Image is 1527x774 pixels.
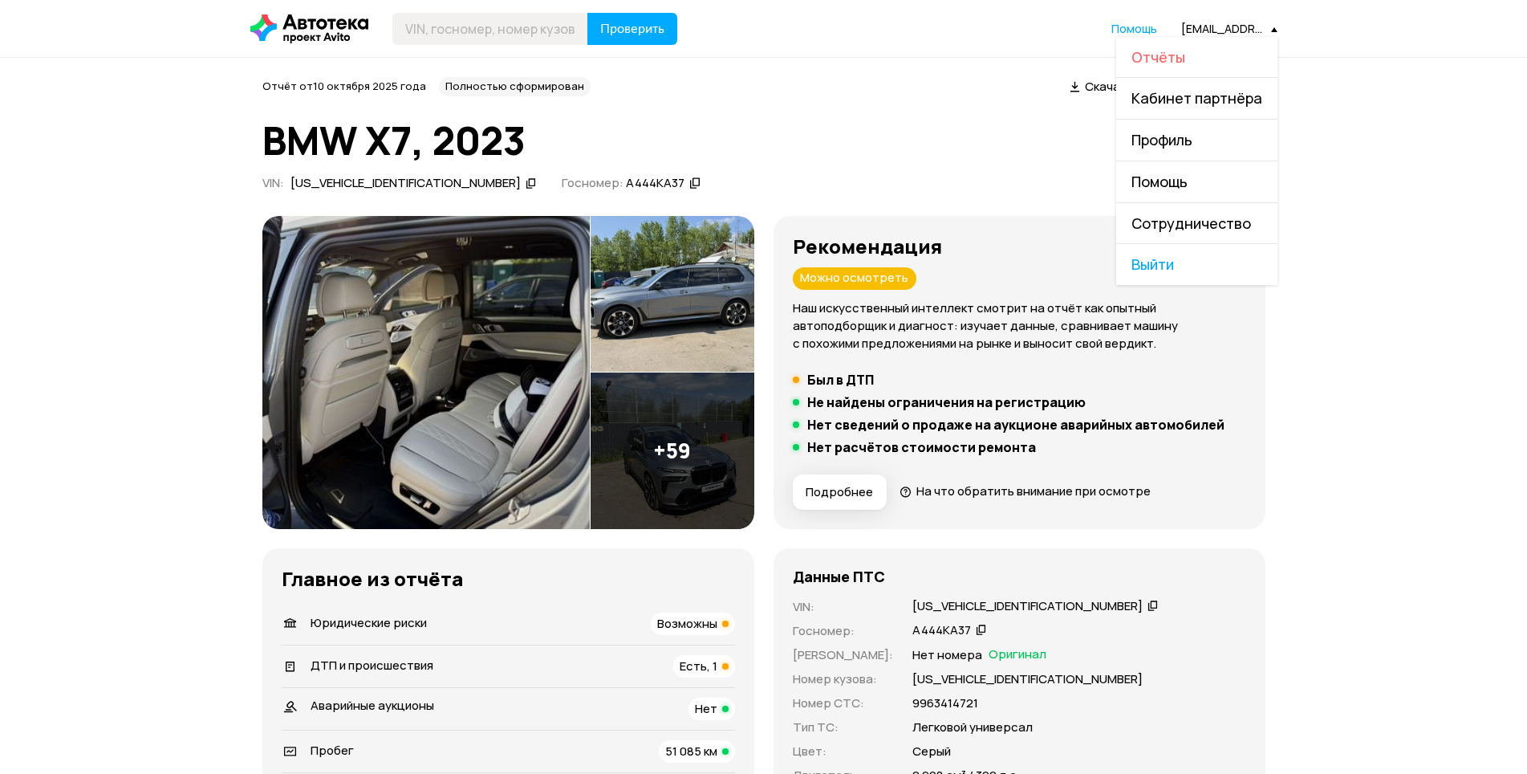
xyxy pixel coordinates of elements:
span: Проверить [600,22,664,35]
div: А444КА37 [912,622,971,639]
span: На что обратить внимание при осмотре [916,483,1151,499]
a: Помощь [1111,21,1157,37]
p: [US_VEHICLE_IDENTIFICATION_NUMBER] [912,670,1143,688]
span: Скачать PDF [1085,78,1157,95]
button: Проверить [587,13,677,45]
span: Есть, 1 [680,658,717,674]
span: Выйти [1116,244,1277,285]
a: Профиль [1116,120,1277,161]
p: Номер кузова : [793,670,893,688]
span: Оригинал [989,646,1046,664]
div: [EMAIL_ADDRESS][DOMAIN_NAME] [1181,21,1277,36]
p: Номер СТС : [793,695,893,712]
a: Скачать PDF [1070,78,1157,95]
h3: Главное из отчёта [282,568,735,590]
span: Отчёты [1131,47,1185,67]
a: Помощь [1116,161,1277,202]
div: Можно осмотреть [793,267,916,290]
div: [US_VEHICLE_IDENTIFICATION_NUMBER] [912,598,1143,615]
span: Кабинет партнёра [1131,88,1262,108]
span: Пробег [311,742,354,759]
h5: Не найдены ограничения на регистрацию [807,394,1086,410]
p: 9963414721 [912,695,978,712]
span: Подробнее [806,484,873,500]
p: Цвет : [793,743,893,760]
h5: Нет сведений о продаже на аукционе аварийных автомобилей [807,417,1224,433]
span: ДТП и происшествия [311,657,433,674]
h5: Был в ДТП [807,372,874,388]
span: VIN : [262,174,284,191]
p: Серый [912,743,951,760]
p: Легковой универсал [912,719,1033,736]
p: [PERSON_NAME] : [793,646,893,664]
h4: Данные ПТС [793,568,885,585]
div: [US_VEHICLE_IDENTIFICATION_NUMBER] [290,175,521,192]
h1: BMW X7, 2023 [262,119,1265,162]
h3: Рекомендация [793,235,1246,258]
span: Сотрудничество [1131,214,1251,233]
span: Госномер: [562,174,623,191]
h5: Нет расчётов стоимости ремонта [807,439,1036,455]
a: На что обратить внимание при осмотре [900,483,1151,499]
span: Юридические риски [311,614,427,631]
span: Помощь [1131,172,1188,191]
p: VIN : [793,598,893,616]
a: Отчёты [1116,37,1277,78]
span: Аварийные аукционы [311,697,434,714]
span: Возможны [657,615,717,632]
span: Помощь [1111,21,1157,36]
span: Профиль [1131,130,1192,149]
span: 51 085 км [665,743,717,760]
input: VIN, госномер, номер кузова [392,13,588,45]
span: Отчёт от 10 октября 2025 года [262,79,426,93]
div: А444КА37 [626,175,684,192]
p: Наш искусственный интеллект смотрит на отчёт как опытный автоподборщик и диагност: изучает данные... [793,299,1246,352]
span: Нет [695,700,717,717]
button: Подробнее [793,475,887,510]
a: Кабинет партнёра [1116,78,1277,119]
p: Нет номера [912,646,982,664]
a: Сотрудничество [1116,203,1277,244]
div: Полностью сформирован [439,77,591,96]
p: Госномер : [793,622,893,640]
p: Тип ТС : [793,719,893,736]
